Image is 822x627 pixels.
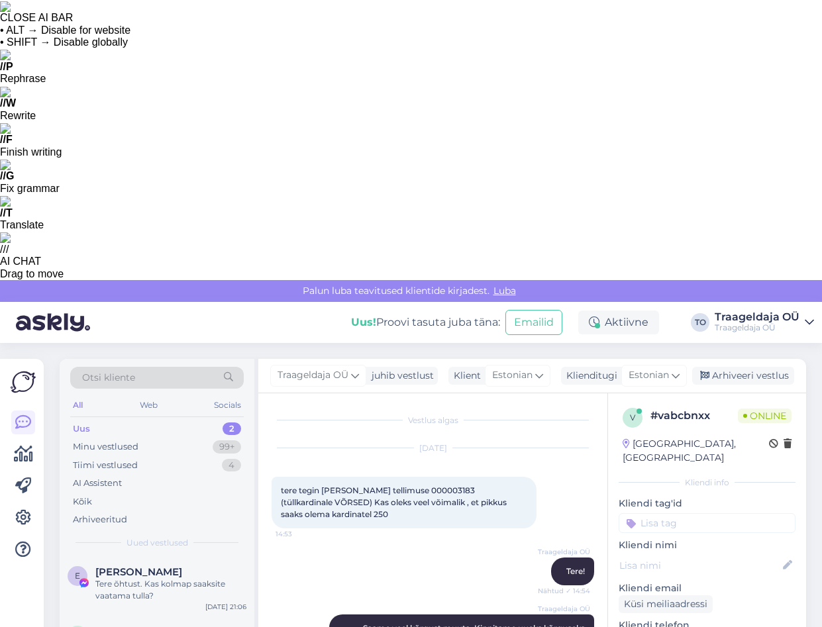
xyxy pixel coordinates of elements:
[578,311,659,334] div: Aktiivne
[211,397,244,414] div: Socials
[538,604,590,614] span: Traageldaja OÜ
[623,437,769,465] div: [GEOGRAPHIC_DATA], [GEOGRAPHIC_DATA]
[692,367,794,385] div: Arhiveeri vestlus
[691,313,709,332] div: TO
[715,312,814,333] a: Traageldaja OÜTraageldaja OÜ
[619,477,796,489] div: Kliendi info
[619,513,796,533] input: Lisa tag
[213,440,241,454] div: 99+
[619,595,713,613] div: Küsi meiliaadressi
[505,310,562,335] button: Emailid
[630,412,635,422] span: v
[619,538,796,552] p: Kliendi nimi
[73,459,138,472] div: Tiimi vestlused
[281,485,509,519] span: tere tegin [PERSON_NAME] tellimuse 000003183 (tüllkardinale VÕRSED) Kas oleks veel võimalik , et ...
[73,477,122,490] div: AI Assistent
[619,558,780,573] input: Lisa nimi
[715,312,799,322] div: Traageldaja OÜ
[70,397,85,414] div: All
[11,369,36,395] img: Askly Logo
[276,529,325,539] span: 14:53
[619,497,796,510] p: Kliendi tag'id
[73,440,138,454] div: Minu vestlused
[492,368,533,383] span: Estonian
[278,368,348,383] span: Traageldaja OÜ
[448,369,481,383] div: Klient
[95,566,182,578] span: Elise Naggel
[650,408,738,424] div: # vabcbnxx
[366,369,434,383] div: juhib vestlust
[73,422,90,436] div: Uus
[73,513,127,526] div: Arhiveeritud
[489,285,520,297] span: Luba
[561,369,617,383] div: Klienditugi
[351,314,500,330] div: Proovi tasuta juba täna:
[75,571,80,581] span: E
[619,581,796,595] p: Kliendi email
[223,422,241,436] div: 2
[538,547,590,557] span: Traageldaja OÜ
[629,368,669,383] span: Estonian
[272,442,594,454] div: [DATE]
[205,602,246,612] div: [DATE] 21:06
[73,495,92,508] div: Kõik
[95,578,246,602] div: Tere õhtust. Kas kolmap saaksite vaatama tulla?
[137,397,160,414] div: Web
[272,414,594,426] div: Vestlus algas
[715,322,799,333] div: Traageldaja OÜ
[351,316,376,328] b: Uus!
[538,586,590,596] span: Nähtud ✓ 14:54
[82,371,135,385] span: Otsi kliente
[127,537,188,549] span: Uued vestlused
[222,459,241,472] div: 4
[566,566,585,576] span: Tere!
[738,409,792,423] span: Online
